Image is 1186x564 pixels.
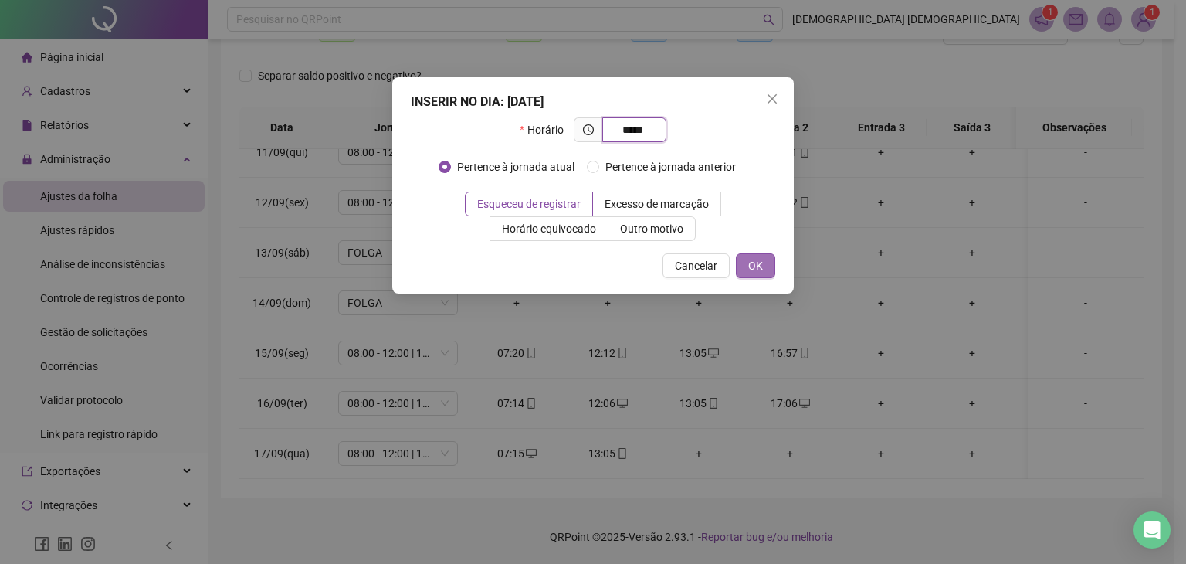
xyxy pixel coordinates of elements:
span: Horário equivocado [502,223,596,235]
button: Close [760,87,784,111]
div: Open Intercom Messenger [1133,511,1171,549]
div: INSERIR NO DIA : [DATE] [411,93,775,111]
span: Pertence à jornada atual [451,158,581,175]
button: OK [736,253,775,278]
span: Outro motivo [620,223,683,235]
span: Pertence à jornada anterior [599,158,742,175]
button: Cancelar [662,253,730,278]
span: clock-circle [583,124,594,135]
span: Cancelar [675,257,717,274]
span: OK [748,257,763,274]
span: close [766,93,778,105]
label: Horário [520,117,573,142]
span: Excesso de marcação [605,198,709,210]
span: Esqueceu de registrar [477,198,581,210]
